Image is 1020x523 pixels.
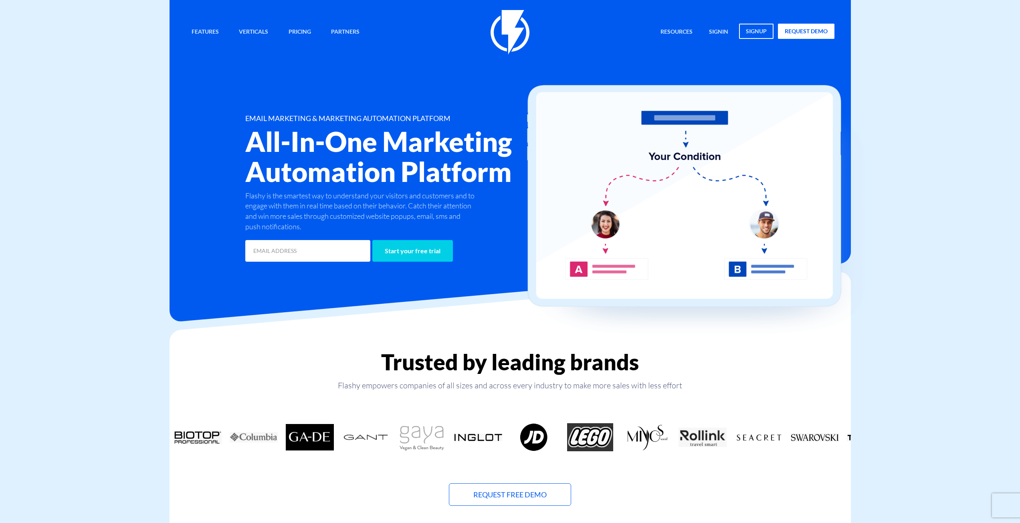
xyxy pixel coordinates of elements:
a: Pricing [283,24,317,41]
h1: EMAIL MARKETING & MARKETING AUTOMATION PLATFORM [245,115,558,123]
div: 13 / 18 [787,423,843,451]
div: 14 / 18 [843,423,899,451]
div: 7 / 18 [450,423,506,451]
div: 10 / 18 [618,423,675,451]
a: Partners [325,24,366,41]
div: 2 / 18 [170,423,226,451]
div: 6 / 18 [394,423,450,451]
div: 12 / 18 [731,423,787,451]
a: Verticals [233,24,274,41]
input: EMAIL ADDRESS [245,240,370,262]
div: 9 / 18 [562,423,618,451]
p: Flashy empowers companies of all sizes and across every industry to make more sales with less effort [170,380,851,391]
h2: Trusted by leading brands [170,350,851,374]
div: 11 / 18 [675,423,731,451]
input: Start your free trial [372,240,453,262]
a: Resources [654,24,699,41]
a: signup [739,24,774,39]
a: Features [186,24,225,41]
a: Request Free Demo [449,483,571,506]
div: 8 / 18 [506,423,562,451]
div: 5 / 18 [338,423,394,451]
div: 4 / 18 [282,423,338,451]
a: request demo [778,24,834,39]
h2: All-In-One Marketing Automation Platform [245,127,558,187]
div: 3 / 18 [226,423,282,451]
p: Flashy is the smartest way to understand your visitors and customers and to engage with them in r... [245,191,477,232]
a: signin [703,24,734,41]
